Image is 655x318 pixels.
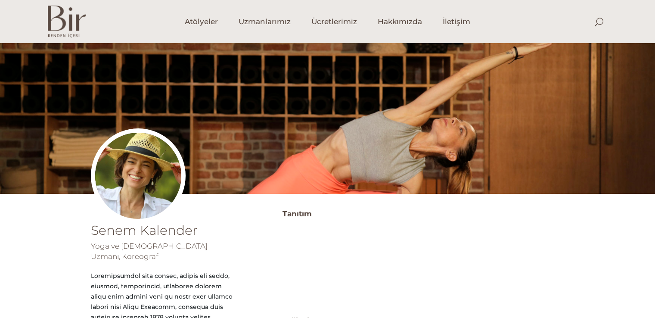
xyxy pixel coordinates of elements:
img: senemprofil-300x300.jpg [91,128,186,223]
span: Atölyeler [185,17,218,27]
span: Ücretlerimiz [311,17,357,27]
span: Hakkımızda [378,17,422,27]
span: Uzmanlarımız [239,17,291,27]
span: Yoga ve [DEMOGRAPHIC_DATA] Uzmanı, Koreograf [91,242,208,261]
span: İletişim [443,17,470,27]
h1: Senem Kalender [91,224,235,237]
h3: Tanıtım [282,207,565,221]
